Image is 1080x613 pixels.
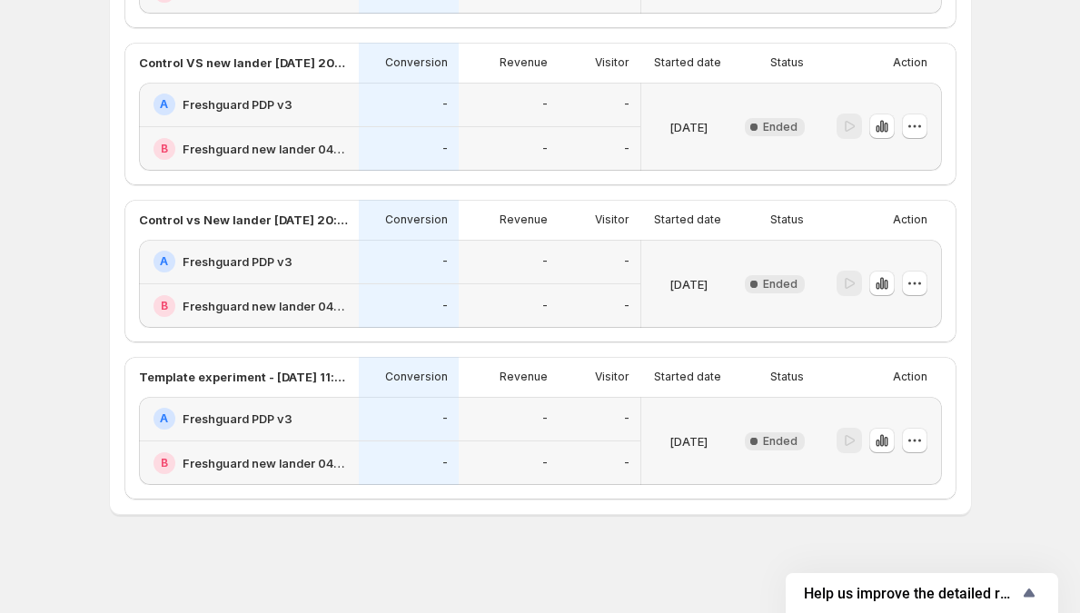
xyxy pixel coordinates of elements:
p: Status [770,213,804,227]
h2: B [161,299,168,313]
p: Visitor [595,370,629,384]
p: Visitor [595,55,629,70]
p: - [624,97,629,112]
p: - [624,411,629,426]
p: - [442,97,448,112]
span: Help us improve the detailed report for A/B campaigns [804,585,1018,602]
p: Status [770,370,804,384]
p: - [542,142,548,156]
p: Conversion [385,55,448,70]
p: - [542,97,548,112]
h2: Freshguard PDP v3 [183,95,292,114]
p: - [542,411,548,426]
p: - [542,254,548,269]
p: Started date [654,55,721,70]
p: Action [893,370,927,384]
p: - [624,142,629,156]
p: - [624,299,629,313]
span: Ended [763,120,798,134]
p: - [442,142,448,156]
p: Template experiment - [DATE] 11:40:20 [139,368,348,386]
h2: B [161,142,168,156]
p: Started date [654,213,721,227]
p: Conversion [385,213,448,227]
span: Ended [763,434,798,449]
p: Revenue [500,55,548,70]
p: - [624,254,629,269]
p: - [442,299,448,313]
p: Started date [654,370,721,384]
p: Visitor [595,213,629,227]
h2: A [160,97,168,112]
h2: A [160,411,168,426]
p: [DATE] [669,118,708,136]
p: - [542,456,548,470]
p: [DATE] [669,275,708,293]
span: Ended [763,277,798,292]
p: - [442,411,448,426]
h2: A [160,254,168,269]
h2: Freshguard new lander 04/09 [183,297,348,315]
p: - [442,456,448,470]
p: Status [770,55,804,70]
p: - [442,254,448,269]
h2: Freshguard PDP v3 [183,252,292,271]
p: Control VS new lander [DATE] 20:36 [139,54,348,72]
p: - [542,299,548,313]
p: [DATE] [669,432,708,450]
p: Control vs New lander [DATE] 20:40 [139,211,348,229]
p: Revenue [500,370,548,384]
h2: Freshguard new lander 04/09 [183,140,348,158]
h2: B [161,456,168,470]
p: Revenue [500,213,548,227]
p: - [624,456,629,470]
p: Conversion [385,370,448,384]
h2: Freshguard new lander 04/09 [183,454,348,472]
p: Action [893,213,927,227]
p: Action [893,55,927,70]
button: Show survey - Help us improve the detailed report for A/B campaigns [804,582,1040,604]
h2: Freshguard PDP v3 [183,410,292,428]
